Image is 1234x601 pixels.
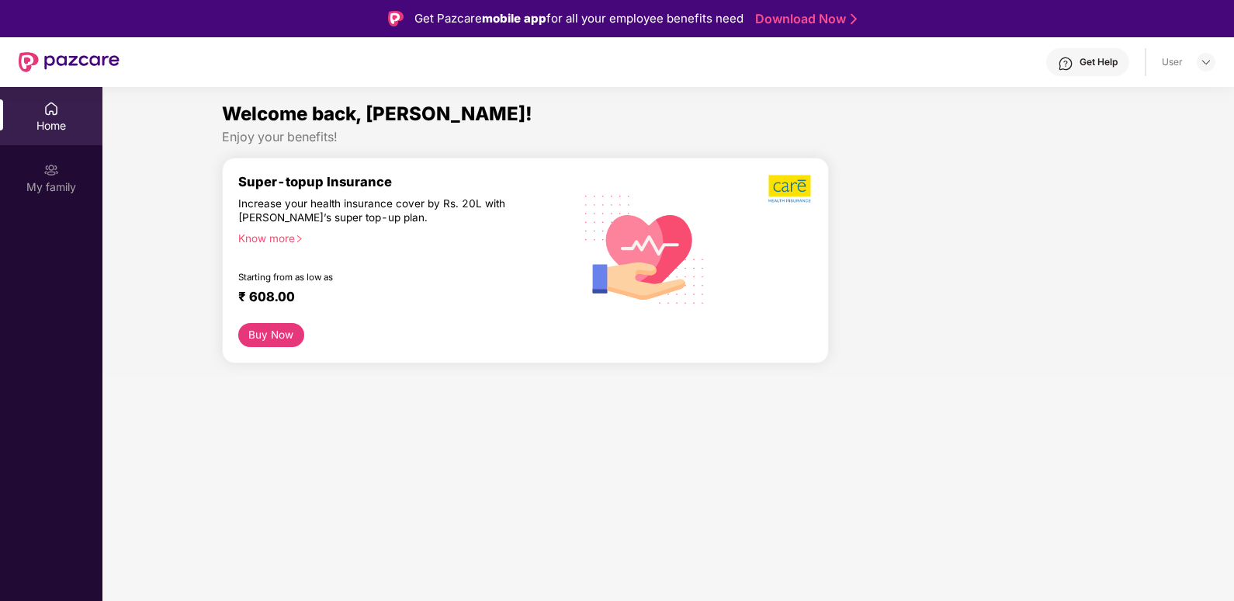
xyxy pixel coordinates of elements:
div: Enjoy your benefits! [222,129,1115,145]
div: Super-topup Insurance [238,174,574,189]
button: Buy Now [238,323,304,347]
div: ₹ 608.00 [238,289,558,307]
span: Welcome back, [PERSON_NAME]! [222,102,532,125]
a: Download Now [755,11,852,27]
div: User [1162,56,1183,68]
img: b5dec4f62d2307b9de63beb79f102df3.png [768,174,813,203]
img: svg+xml;base64,PHN2ZyBpZD0iRHJvcGRvd24tMzJ4MzIiIHhtbG5zPSJodHRwOi8vd3d3LnczLm9yZy8yMDAwL3N2ZyIgd2... [1200,56,1212,68]
div: Get Help [1080,56,1118,68]
strong: mobile app [482,11,546,26]
div: Get Pazcare for all your employee benefits need [414,9,744,28]
div: Know more [238,231,564,242]
img: svg+xml;base64,PHN2ZyBpZD0iSG9tZSIgeG1sbnM9Imh0dHA6Ly93d3cudzMub3JnLzIwMDAvc3ZnIiB3aWR0aD0iMjAiIG... [43,101,59,116]
div: Increase your health insurance cover by Rs. 20L with [PERSON_NAME]’s super top-up plan. [238,196,507,224]
img: svg+xml;base64,PHN2ZyBpZD0iSGVscC0zMngzMiIgeG1sbnM9Imh0dHA6Ly93d3cudzMub3JnLzIwMDAvc3ZnIiB3aWR0aD... [1058,56,1073,71]
span: right [295,234,303,243]
img: svg+xml;base64,PHN2ZyB4bWxucz0iaHR0cDovL3d3dy53My5vcmcvMjAwMC9zdmciIHhtbG5zOnhsaW5rPSJodHRwOi8vd3... [573,175,716,321]
img: svg+xml;base64,PHN2ZyB3aWR0aD0iMjAiIGhlaWdodD0iMjAiIHZpZXdCb3g9IjAgMCAyMCAyMCIgZmlsbD0ibm9uZSIgeG... [43,162,59,178]
img: New Pazcare Logo [19,52,120,72]
img: Logo [388,11,404,26]
img: Stroke [851,11,857,27]
div: Starting from as low as [238,272,508,283]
